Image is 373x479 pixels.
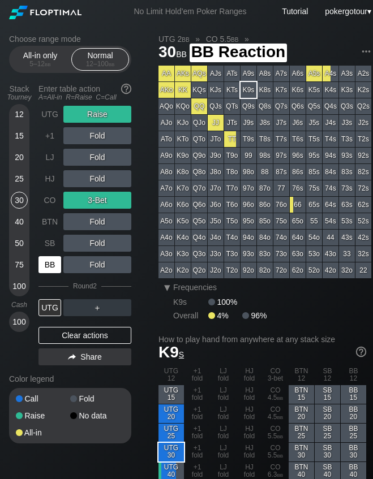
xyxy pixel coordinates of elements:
div: 52o [306,262,322,278]
div: LJ fold [211,366,236,385]
div: T6o [224,197,240,213]
div: QJs [208,98,224,114]
h2: Choose range mode [9,34,131,44]
div: T5s [306,131,322,147]
div: A7o [158,180,174,196]
div: J6s [290,115,306,131]
div: A5s [306,66,322,81]
div: HJ fold [237,385,262,404]
div: BB 30 [341,443,366,461]
div: KQo [175,98,191,114]
div: T3s [339,131,355,147]
div: 86s [290,164,306,180]
div: 64s [323,197,338,213]
div: 87s [273,164,289,180]
div: 82s [355,164,371,180]
div: 32s [355,246,371,262]
div: J3s [339,115,355,131]
div: 95o [241,213,256,229]
div: T5o [224,213,240,229]
div: Fold [70,395,125,403]
div: Overall [173,311,208,320]
div: Fold [63,213,131,230]
div: ▾ [160,281,174,294]
div: Enter table action [38,80,131,106]
div: 97s [273,148,289,163]
span: bb [231,34,238,44]
div: 97o [241,180,256,196]
div: LJ fold [211,443,236,461]
div: J6o [208,197,224,213]
a: Tutorial [282,7,308,16]
div: K9o [175,148,191,163]
div: 93s [339,148,355,163]
div: J9s [241,115,256,131]
div: K4s [323,82,338,98]
div: Q3s [339,98,355,114]
div: Fold [63,170,131,187]
div: K3s [339,82,355,98]
div: Q9o [191,148,207,163]
div: A2o [158,262,174,278]
div: 85o [257,213,273,229]
div: 99 [241,148,256,163]
div: Fold [63,149,131,166]
div: UTG [38,106,61,123]
div: T2s [355,131,371,147]
div: SB 12 [315,366,340,385]
div: 12 – 100 [76,60,124,68]
div: 32o [339,262,355,278]
div: 73s [339,180,355,196]
div: K4o [175,230,191,245]
div: Fold [63,235,131,252]
div: UTG 30 [158,443,184,461]
div: 96% [242,311,267,320]
div: LJ fold [211,424,236,442]
div: CO 3-bet [263,366,288,385]
div: J2o [208,262,224,278]
div: Q5s [306,98,322,114]
div: 63o [290,246,306,262]
div: 98o [241,164,256,180]
div: 74s [323,180,338,196]
div: Q4s [323,98,338,114]
div: K8s [257,82,273,98]
div: 43s [339,230,355,245]
div: BTN [38,213,61,230]
div: 100 [11,278,28,295]
span: s [179,347,184,360]
div: 62o [290,262,306,278]
div: 100 [11,313,28,330]
div: 22 [355,262,371,278]
div: 4% [208,311,242,320]
div: BB 20 [341,404,366,423]
div: 75o [273,213,289,229]
div: 53o [306,246,322,262]
div: T3o [224,246,240,262]
span: » [238,34,255,44]
div: 94o [241,230,256,245]
div: Tourney [5,93,34,101]
div: Q9s [241,98,256,114]
div: 25 [11,170,28,187]
div: 64o [290,230,306,245]
div: +1 fold [185,385,210,404]
div: SB 15 [315,385,340,404]
div: CO 5.5 [263,443,288,461]
div: BTN 12 [289,366,314,385]
div: UTG 15 [158,385,184,404]
div: 63s [339,197,355,213]
div: 54s [323,213,338,229]
span: pokergotour [325,7,367,16]
div: 92o [241,262,256,278]
div: Normal [74,49,126,70]
div: AA [158,66,174,81]
div: J2s [355,115,371,131]
div: ＋ [63,299,131,316]
div: KJs [208,82,224,98]
div: +1 fold [185,404,210,423]
div: A9o [158,148,174,163]
div: 72o [273,262,289,278]
div: KJo [175,115,191,131]
div: UTG [38,299,61,316]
